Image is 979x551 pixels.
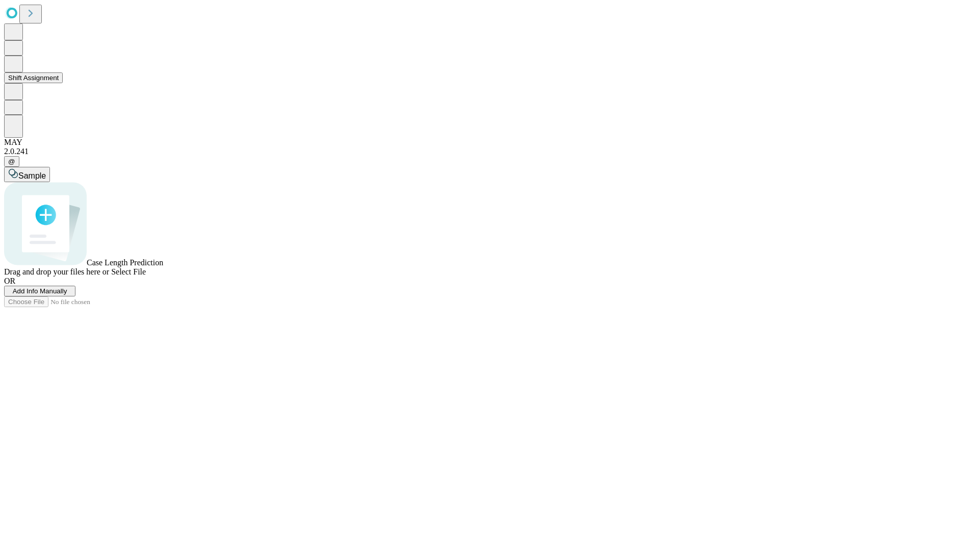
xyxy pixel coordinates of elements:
[4,267,109,276] span: Drag and drop your files here or
[4,167,50,182] button: Sample
[4,286,75,296] button: Add Info Manually
[4,147,975,156] div: 2.0.241
[4,138,975,147] div: MAY
[4,156,19,167] button: @
[13,287,67,295] span: Add Info Manually
[18,171,46,180] span: Sample
[4,277,15,285] span: OR
[8,158,15,165] span: @
[111,267,146,276] span: Select File
[87,258,163,267] span: Case Length Prediction
[4,72,63,83] button: Shift Assignment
